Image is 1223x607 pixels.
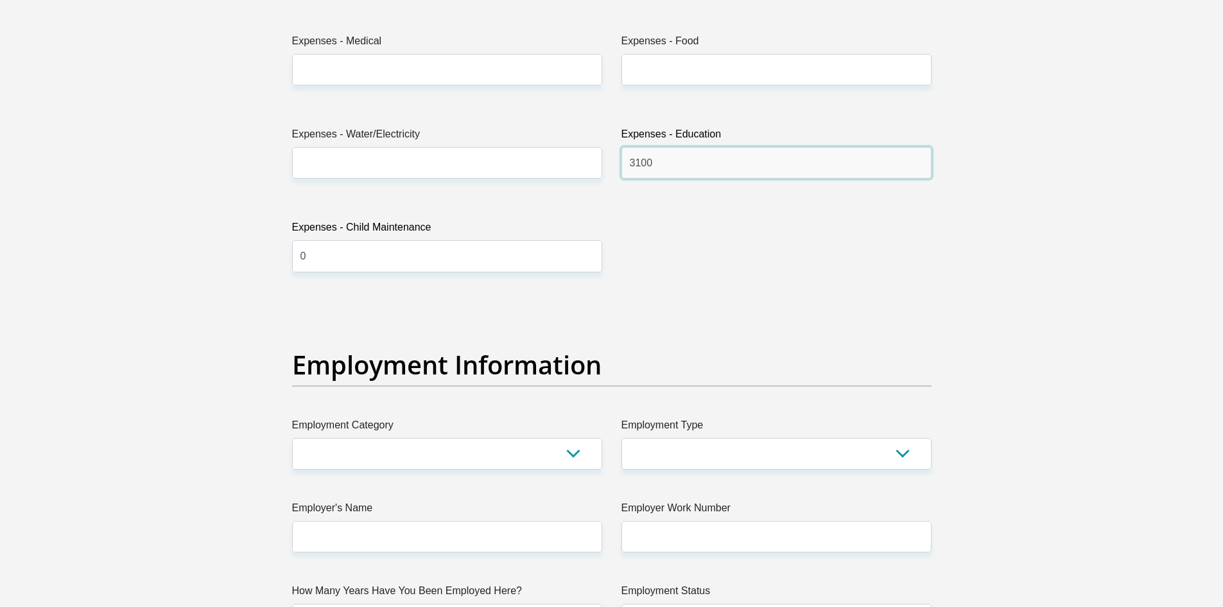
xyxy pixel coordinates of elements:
[621,500,932,521] label: Employer Work Number
[621,583,932,604] label: Employment Status
[292,54,602,85] input: Expenses - Medical
[621,127,932,147] label: Expenses - Education
[292,127,602,147] label: Expenses - Water/Electricity
[292,521,602,552] input: Employer's Name
[292,500,602,521] label: Employer's Name
[621,521,932,552] input: Employer Work Number
[292,220,602,240] label: Expenses - Child Maintenance
[292,147,602,179] input: Expenses - Water/Electricity
[621,147,932,179] input: Expenses - Education
[621,54,932,85] input: Expenses - Food
[292,240,602,272] input: Expenses - Child Maintenance
[292,418,602,438] label: Employment Category
[292,33,602,54] label: Expenses - Medical
[621,418,932,438] label: Employment Type
[621,33,932,54] label: Expenses - Food
[292,349,932,380] h2: Employment Information
[292,583,602,604] label: How Many Years Have You Been Employed Here?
